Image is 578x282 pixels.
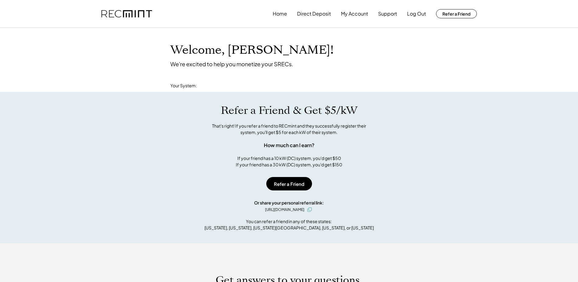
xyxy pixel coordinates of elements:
h1: Refer a Friend & Get $5/kW [221,104,357,117]
div: You can refer a friend in any of these states: [US_STATE], [US_STATE], [US_STATE][GEOGRAPHIC_DATA... [204,218,374,231]
button: Support [378,8,397,20]
div: Your System: [170,83,197,89]
div: That's right! If you refer a friend to RECmint and they successfully register their system, you'l... [205,123,373,136]
button: Refer a Friend [266,177,312,190]
button: Log Out [407,8,426,20]
button: Direct Deposit [297,8,331,20]
button: Home [273,8,287,20]
button: Refer a Friend [436,9,477,18]
button: My Account [341,8,368,20]
div: How much can I earn? [264,142,314,149]
img: recmint-logotype%403x.png [101,10,152,18]
div: [URL][DOMAIN_NAME] [265,207,304,212]
div: We're excited to help you monetize your SRECs. [170,60,293,67]
h1: Welcome, [PERSON_NAME]! [170,43,334,57]
div: If your friend has a 10 kW (DC) system, you'd get $50 If your friend has a 30 kW (DC) system, you... [236,155,342,168]
div: Or share your personal referral link: [254,200,324,206]
button: click to copy [306,206,313,213]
